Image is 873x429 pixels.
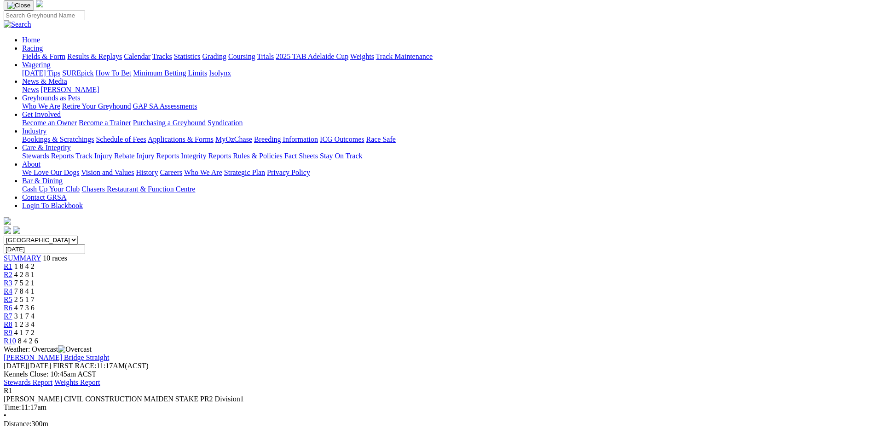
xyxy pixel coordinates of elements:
[366,135,395,143] a: Race Safe
[233,152,283,160] a: Rules & Policies
[54,378,100,386] a: Weights Report
[4,378,52,386] a: Stewards Report
[22,185,80,193] a: Cash Up Your Club
[4,403,869,412] div: 11:17am
[276,52,348,60] a: 2025 TAB Adelaide Cup
[4,262,12,270] a: R1
[22,102,60,110] a: Who We Are
[350,52,374,60] a: Weights
[4,320,12,328] a: R8
[53,362,149,370] span: 11:17AM(ACST)
[209,69,231,77] a: Isolynx
[4,304,12,312] a: R6
[81,185,195,193] a: Chasers Restaurant & Function Centre
[14,287,35,295] span: 7 8 4 1
[4,271,12,278] span: R2
[22,144,71,151] a: Care & Integrity
[148,135,214,143] a: Applications & Forms
[22,69,60,77] a: [DATE] Tips
[62,69,93,77] a: SUREpick
[4,395,869,403] div: [PERSON_NAME] CIVIL CONSTRUCTION MAIDEN STAKE PR2 Division1
[22,202,83,209] a: Login To Blackbook
[4,279,12,287] a: R3
[4,420,31,428] span: Distance:
[208,119,243,127] a: Syndication
[152,52,172,60] a: Tracks
[58,345,92,354] img: Overcast
[174,52,201,60] a: Statistics
[4,287,12,295] span: R4
[22,185,869,193] div: Bar & Dining
[22,135,94,143] a: Bookings & Scratchings
[22,160,40,168] a: About
[22,61,51,69] a: Wagering
[4,345,92,353] span: Weather: Overcast
[124,52,150,60] a: Calendar
[14,312,35,320] span: 3 1 7 4
[4,296,12,303] a: R5
[4,362,28,370] span: [DATE]
[4,226,11,234] img: facebook.svg
[22,44,43,52] a: Racing
[376,52,433,60] a: Track Maintenance
[284,152,318,160] a: Fact Sheets
[96,135,146,143] a: Schedule of Fees
[79,119,131,127] a: Become a Trainer
[14,329,35,336] span: 4 1 7 2
[4,11,85,20] input: Search
[14,296,35,303] span: 2 5 1 7
[81,168,134,176] a: Vision and Values
[133,102,197,110] a: GAP SA Assessments
[75,152,134,160] a: Track Injury Rebate
[136,152,179,160] a: Injury Reports
[22,94,80,102] a: Greyhounds as Pets
[22,69,869,77] div: Wagering
[4,217,11,225] img: logo-grsa-white.png
[18,337,38,345] span: 8 4 2 6
[22,77,67,85] a: News & Media
[22,193,66,201] a: Contact GRSA
[254,135,318,143] a: Breeding Information
[224,168,265,176] a: Strategic Plan
[22,52,65,60] a: Fields & Form
[7,2,30,9] img: Close
[22,135,869,144] div: Industry
[22,102,869,110] div: Greyhounds as Pets
[22,168,869,177] div: About
[4,329,12,336] span: R9
[160,168,182,176] a: Careers
[22,177,63,185] a: Bar & Dining
[22,168,79,176] a: We Love Our Dogs
[4,20,31,29] img: Search
[4,370,869,378] div: Kennels Close: 10:45am ACST
[14,262,35,270] span: 1 8 4 2
[22,110,61,118] a: Get Involved
[4,312,12,320] a: R7
[22,152,869,160] div: Care & Integrity
[4,412,6,419] span: •
[202,52,226,60] a: Grading
[22,127,46,135] a: Industry
[320,152,362,160] a: Stay On Track
[4,387,12,394] span: R1
[14,279,35,287] span: 7 5 2 1
[181,152,231,160] a: Integrity Reports
[320,135,364,143] a: ICG Outcomes
[14,304,35,312] span: 4 7 3 6
[43,254,67,262] span: 10 races
[4,354,109,361] a: [PERSON_NAME] Bridge Straight
[133,119,206,127] a: Purchasing a Greyhound
[13,226,20,234] img: twitter.svg
[22,36,40,44] a: Home
[4,362,51,370] span: [DATE]
[4,337,16,345] span: R10
[22,119,77,127] a: Become an Owner
[62,102,131,110] a: Retire Your Greyhound
[215,135,252,143] a: MyOzChase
